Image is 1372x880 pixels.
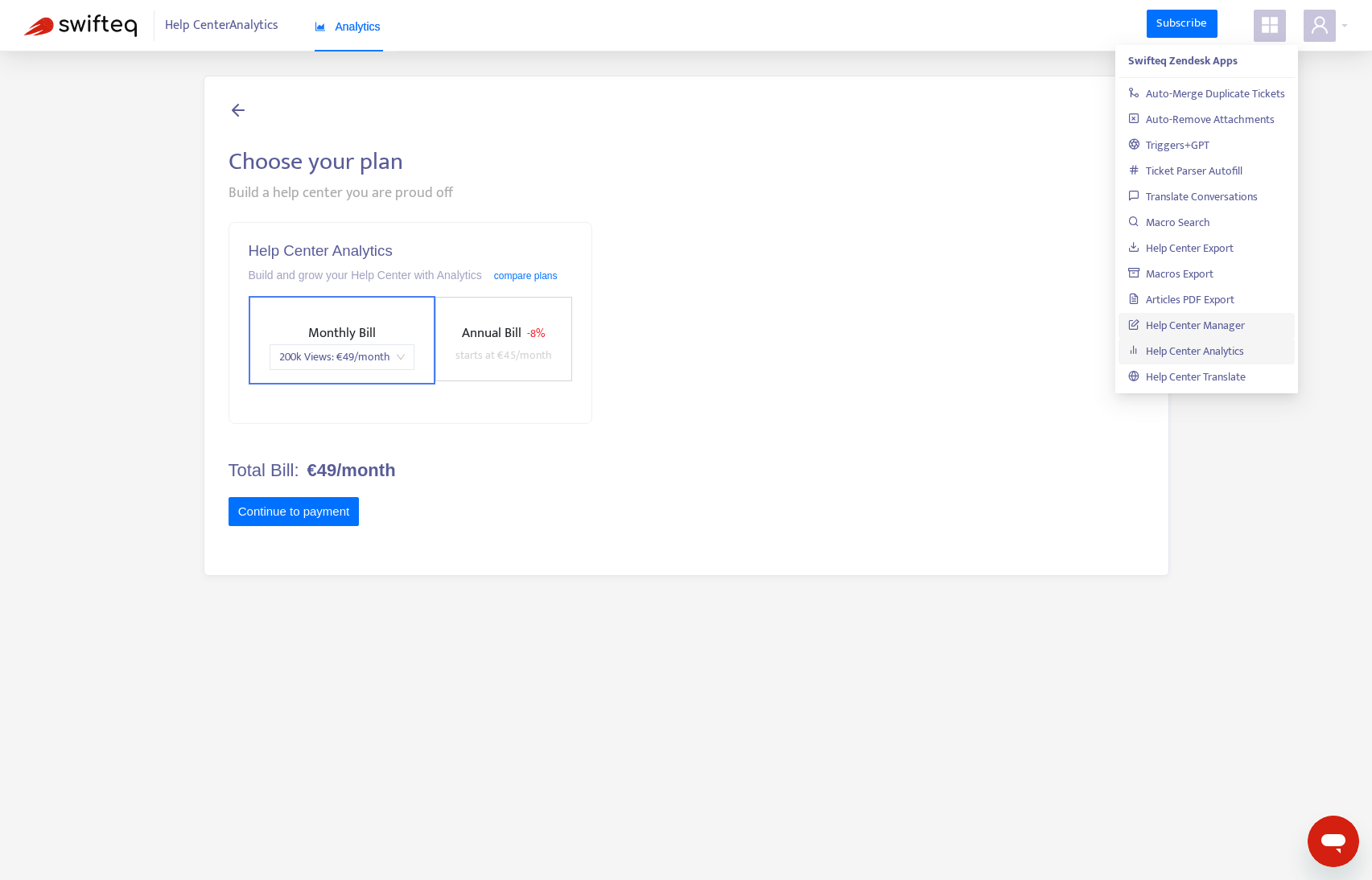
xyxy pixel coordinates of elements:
span: user [1310,15,1329,35]
div: Build a help center you are proud off [229,183,1144,204]
a: Subscribe [1147,10,1217,39]
span: Monthly Bill [308,322,376,344]
a: Help Center Translate [1128,368,1246,386]
h5: Help Center Analytics [249,242,572,261]
h2: Choose your plan [229,147,1144,176]
span: Help Center Analytics [165,10,278,41]
span: appstore [1260,15,1279,35]
span: Analytics [315,20,381,33]
a: Help Center Manager [1128,316,1245,335]
a: Articles PDF Export [1128,290,1234,309]
span: - 8% [527,324,545,343]
a: Auto-Merge Duplicate Tickets [1128,84,1285,103]
div: Build and grow your Help Center with Analytics [249,266,572,284]
a: Macro Search [1128,213,1210,232]
a: Help Center Export [1128,239,1234,257]
a: Translate Conversations [1128,187,1258,206]
a: compare plans [494,270,558,282]
a: Help Center Analytics [1128,342,1244,360]
span: 200k Views : € 49 /month [279,345,405,369]
span: starts at € 45 /month [455,346,552,364]
img: Swifteq [24,14,137,37]
strong: Swifteq Zendesk Apps [1128,51,1238,70]
a: Ticket Parser Autofill [1128,162,1242,180]
a: Triggers+GPT [1128,136,1209,154]
h4: Total Bill: [229,460,592,481]
button: Continue to payment [229,497,360,526]
iframe: Button to launch messaging window [1308,816,1359,867]
a: Macros Export [1128,265,1213,283]
span: Annual Bill [462,322,521,344]
span: area-chart [315,21,326,32]
a: Auto-Remove Attachments [1128,110,1275,129]
b: €49/month [307,460,396,481]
